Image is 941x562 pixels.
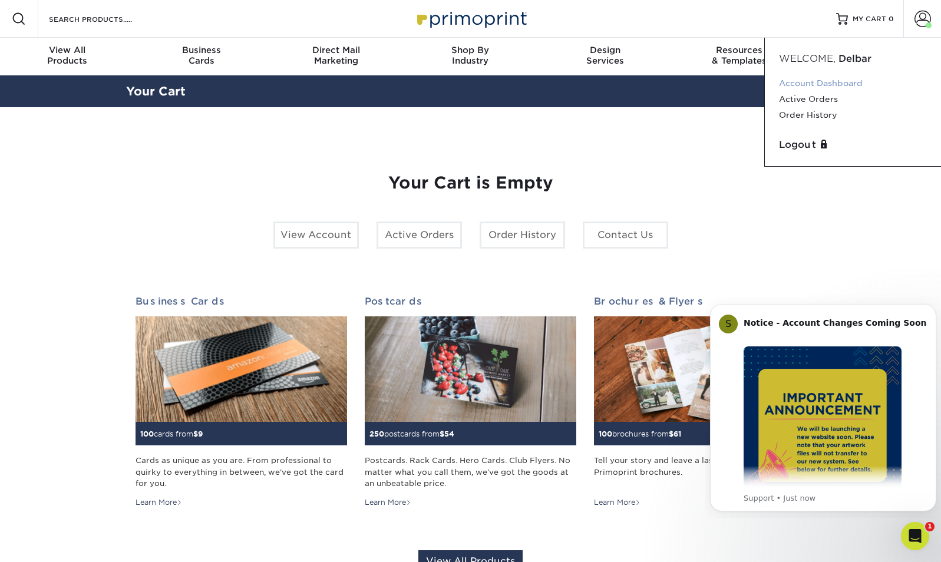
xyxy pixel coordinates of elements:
[269,45,403,66] div: Marketing
[480,222,565,249] a: Order History
[669,429,673,438] span: $
[673,429,681,438] span: 61
[779,91,927,107] a: Active Orders
[403,45,537,66] div: Industry
[365,497,411,508] div: Learn More
[779,53,836,64] span: Welcome,
[365,296,576,307] h2: Postcards
[925,522,935,531] span: 1
[672,45,807,66] div: & Templates
[901,522,929,550] iframe: Intercom live chat
[48,12,163,26] input: SEARCH PRODUCTS.....
[779,138,927,152] a: Logout
[583,222,668,249] a: Contact Us
[134,38,269,75] a: BusinessCards
[440,429,444,438] span: $
[538,45,672,66] div: Services
[136,296,347,307] h2: Business Cards
[136,316,347,422] img: Business Cards
[779,107,927,123] a: Order History
[594,497,640,508] div: Learn More
[193,429,198,438] span: $
[369,429,384,438] span: 250
[594,455,805,489] div: Tell your story and leave a lasting impression with Primoprint brochures.
[269,45,403,55] span: Direct Mail
[594,296,805,307] h2: Brochures & Flyers
[136,455,347,489] div: Cards as unique as you are. From professional to quirky to everything in between, we've got the c...
[672,38,807,75] a: Resources& Templates
[853,14,886,24] span: MY CART
[269,38,403,75] a: Direct MailMarketing
[599,429,681,438] small: brochures from
[126,84,186,98] a: Your Cart
[538,45,672,55] span: Design
[136,296,347,508] a: Business Cards 100cards from$9 Cards as unique as you are. From professional to quirky to everyth...
[273,222,359,249] a: View Account
[134,45,269,66] div: Cards
[136,497,182,508] div: Learn More
[838,53,875,64] span: Delbar
[599,429,612,438] span: 100
[140,429,154,438] span: 100
[140,429,203,438] small: cards from
[412,6,530,31] img: Primoprint
[538,38,672,75] a: DesignServices
[369,429,454,438] small: postcards from
[594,316,805,422] img: Brochures & Flyers
[594,296,805,508] a: Brochures & Flyers 100brochures from$61 Tell your story and leave a lasting impression with Primo...
[377,222,462,249] a: Active Orders
[705,293,941,518] iframe: Intercom notifications message
[365,455,576,489] div: Postcards. Rack Cards. Hero Cards. Club Flyers. No matter what you call them, we've got the goods...
[365,296,576,508] a: Postcards 250postcards from$54 Postcards. Rack Cards. Hero Cards. Club Flyers. No matter what you...
[134,45,269,55] span: Business
[365,316,576,422] img: Postcards
[889,15,894,23] span: 0
[198,429,203,438] span: 9
[136,173,806,193] h1: Your Cart is Empty
[672,45,807,55] span: Resources
[403,38,537,75] a: Shop ByIndustry
[444,429,454,438] span: 54
[403,45,537,55] span: Shop By
[779,75,927,91] a: Account Dashboard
